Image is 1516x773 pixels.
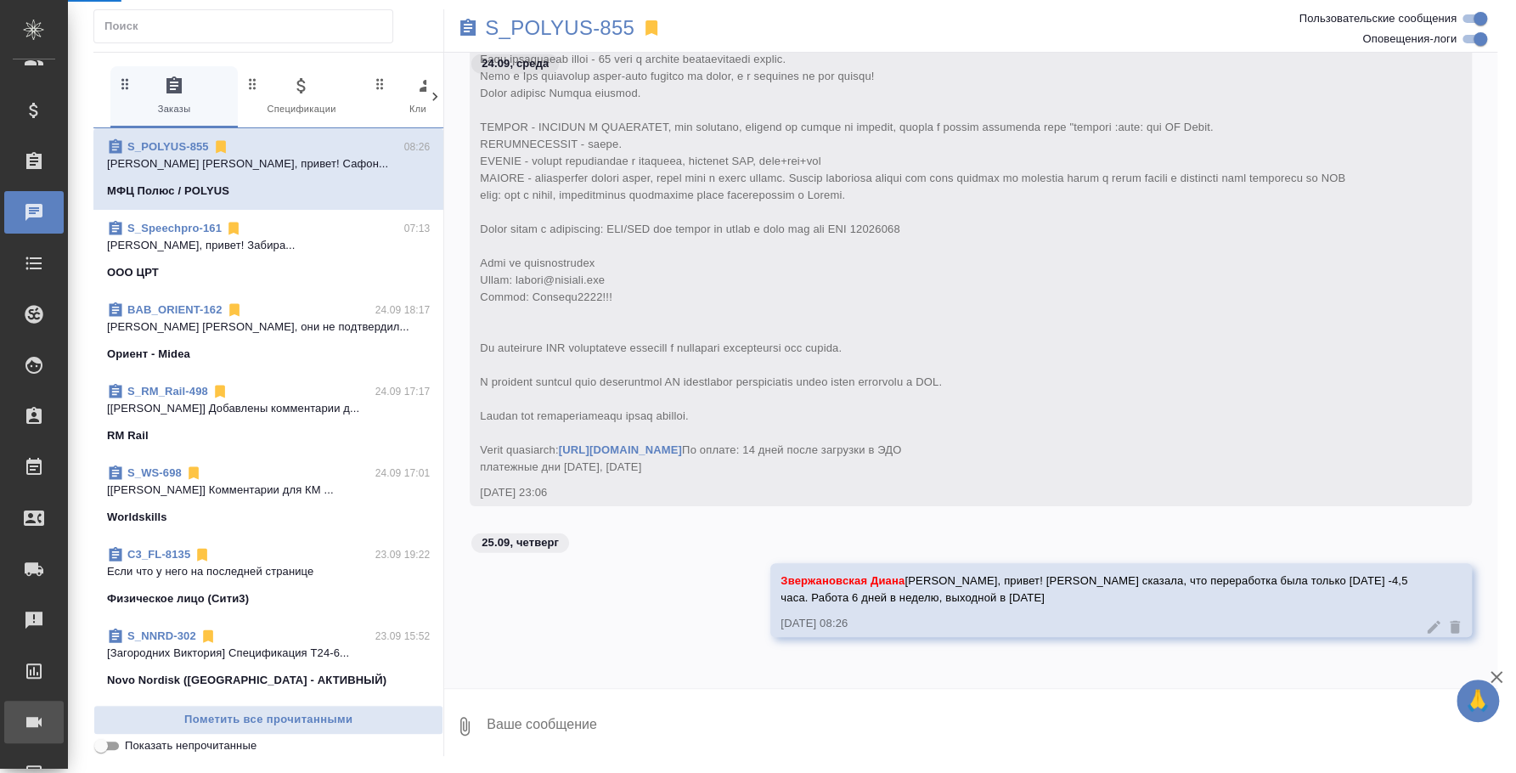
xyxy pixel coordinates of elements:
[93,618,443,699] div: S_NNRD-30223.09 15:52[Загородних Виктория] Спецификация T24-6...Novo Nordisk ([GEOGRAPHIC_DATA] -...
[194,546,211,563] svg: Отписаться
[211,383,228,400] svg: Отписаться
[200,628,217,645] svg: Отписаться
[212,138,229,155] svg: Отписаться
[127,466,182,479] a: S_WS-698
[107,563,430,580] p: Если что у него на последней странице
[107,645,430,662] p: [Загородних Виктория] Спецификация T24-6...
[482,534,559,551] p: 25.09, четверг
[1299,10,1457,27] span: Пользовательские сообщения
[375,546,431,563] p: 23.09 19:22
[93,454,443,536] div: S_WS-69824.09 17:01[[PERSON_NAME]] Комментарии для КМ ...Worldskills
[93,210,443,291] div: S_Speechpro-16107:13[PERSON_NAME], привет! Забира...OOO ЦРТ
[104,14,392,38] input: Поиск
[107,155,430,172] p: [PERSON_NAME] [PERSON_NAME], привет! Сафон...
[375,628,431,645] p: 23.09 15:52
[107,482,430,499] p: [[PERSON_NAME]] Комментарии для КМ ...
[107,264,159,281] p: OOO ЦРТ
[1463,683,1492,719] span: 🙏
[781,574,905,587] span: Звержановская Диана
[117,76,231,117] span: Заказы
[107,672,386,689] p: Novo Nordisk ([GEOGRAPHIC_DATA] - АКТИВНЫЙ)
[103,710,434,730] span: Пометить все прочитанными
[107,427,149,444] p: RM Rail
[559,443,682,456] a: [URL][DOMAIN_NAME]
[375,465,431,482] p: 24.09 17:01
[127,629,196,642] a: S_NNRD-302
[93,705,443,735] button: Пометить все прочитанными
[93,536,443,618] div: C3_FL-813523.09 19:22Если что у него на последней страницеФизическое лицо (Сити3)
[127,385,208,398] a: S_RM_Rail-498
[375,383,431,400] p: 24.09 17:17
[107,509,167,526] p: Worldskills
[245,76,261,92] svg: Зажми и перетащи, чтобы поменять порядок вкладок
[781,615,1412,632] div: [DATE] 08:26
[245,76,358,117] span: Спецификации
[404,220,431,237] p: 07:13
[107,590,249,607] p: Физическое лицо (Сити3)
[125,737,256,754] span: Показать непрочитанные
[1362,31,1457,48] span: Оповещения-логи
[107,183,229,200] p: МФЦ Полюс / POLYUS
[127,222,222,234] a: S_Speechpro-161
[482,55,549,72] p: 24.09, среда
[781,574,1411,604] span: [PERSON_NAME], привет! [PERSON_NAME] сказала, что переработка была только [DATE] -4,5 часа. Работ...
[226,302,243,319] svg: Отписаться
[372,76,486,117] span: Клиенты
[93,128,443,210] div: S_POLYUS-85508:26[PERSON_NAME] [PERSON_NAME], привет! Сафон...МФЦ Полюс / POLYUS
[372,76,388,92] svg: Зажми и перетащи, чтобы поменять порядок вкладок
[107,319,430,336] p: [PERSON_NAME] [PERSON_NAME], они не подтвердил...
[127,303,223,316] a: BAB_ORIENT-162
[225,220,242,237] svg: Отписаться
[93,373,443,454] div: S_RM_Rail-49824.09 17:17[[PERSON_NAME]] Добавлены комментарии д...RM Rail
[404,138,431,155] p: 08:26
[185,465,202,482] svg: Отписаться
[93,291,443,373] div: BAB_ORIENT-16224.09 18:17[PERSON_NAME] [PERSON_NAME], они не подтвердил...Ориент - Midea
[107,237,430,254] p: [PERSON_NAME], привет! Забира...
[107,346,190,363] p: Ориент - Midea
[127,140,209,153] a: S_POLYUS-855
[107,400,430,417] p: [[PERSON_NAME]] Добавлены комментарии д...
[1457,680,1499,722] button: 🙏
[375,302,431,319] p: 24.09 18:17
[480,484,1412,501] div: [DATE] 23:06
[485,20,634,37] a: S_POLYUS-855
[117,76,133,92] svg: Зажми и перетащи, чтобы поменять порядок вкладок
[127,548,190,561] a: C3_FL-8135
